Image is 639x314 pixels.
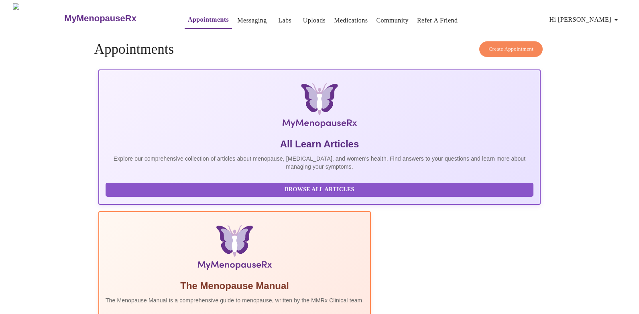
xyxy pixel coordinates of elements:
[417,15,458,26] a: Refer a Friend
[234,12,270,29] button: Messaging
[106,155,533,171] p: Explore our comprehensive collection of articles about menopause, [MEDICAL_DATA], and women's hea...
[414,12,461,29] button: Refer a Friend
[331,12,371,29] button: Medications
[334,15,368,26] a: Medications
[94,41,545,57] h4: Appointments
[303,15,326,26] a: Uploads
[546,12,624,28] button: Hi [PERSON_NAME]
[373,12,412,29] button: Community
[376,15,409,26] a: Community
[488,45,533,54] span: Create Appointment
[13,3,63,33] img: MyMenopauseRx Logo
[172,83,467,131] img: MyMenopauseRx Logo
[188,14,229,25] a: Appointments
[106,138,533,151] h5: All Learn Articles
[237,15,267,26] a: Messaging
[106,186,535,192] a: Browse All Articles
[63,4,169,33] a: MyMenopauseRx
[106,183,533,197] button: Browse All Articles
[114,185,525,195] span: Browse All Articles
[272,12,298,29] button: Labs
[300,12,329,29] button: Uploads
[278,15,291,26] a: Labs
[479,41,543,57] button: Create Appointment
[549,14,621,25] span: Hi [PERSON_NAME]
[185,12,232,29] button: Appointments
[64,13,136,24] h3: MyMenopauseRx
[147,225,323,273] img: Menopause Manual
[106,296,364,304] p: The Menopause Manual is a comprehensive guide to menopause, written by the MMRx Clinical team.
[106,279,364,292] h5: The Menopause Manual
